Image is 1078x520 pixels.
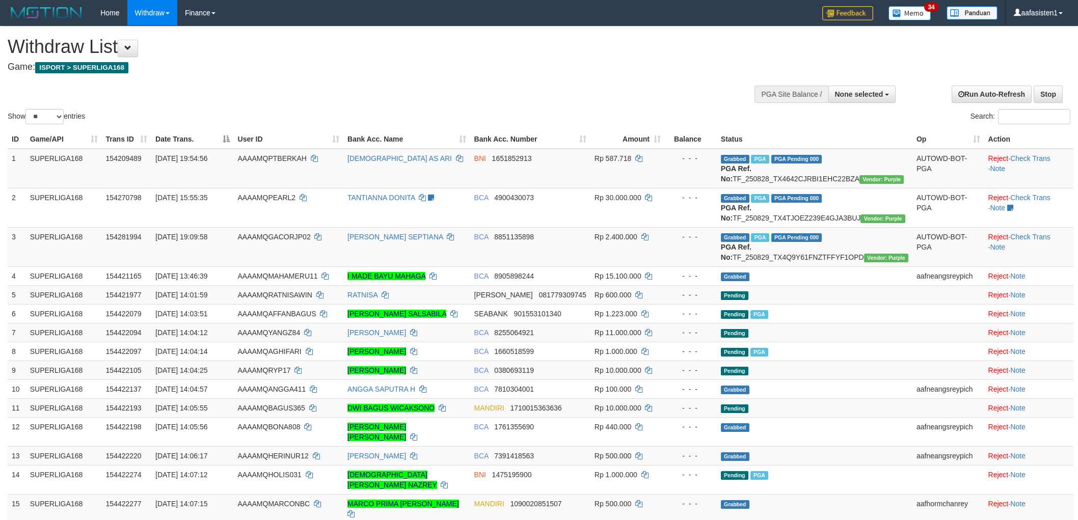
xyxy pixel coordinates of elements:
span: [DATE] 14:04:57 [155,385,207,393]
span: Grabbed [721,272,749,281]
a: Note [990,243,1005,251]
td: 6 [8,304,26,323]
span: BCA [474,233,489,241]
span: Pending [721,404,748,413]
span: Marked by aafsengchandara [750,310,768,319]
a: [PERSON_NAME] [347,347,406,355]
span: Rp 500.000 [595,452,631,460]
span: Copy 0380693119 to clipboard [494,366,534,374]
span: Vendor URL: https://trx4.1velocity.biz [860,214,905,223]
td: 2 [8,188,26,227]
span: Copy 1090020851507 to clipboard [510,500,561,508]
div: - - - [669,346,713,357]
span: Grabbed [721,452,749,461]
td: SUPERLIGA168 [26,304,102,323]
a: Note [1010,366,1026,374]
a: Reject [988,500,1009,508]
span: 154422220 [106,452,142,460]
td: 9 [8,361,26,379]
span: [DATE] 19:09:58 [155,233,207,241]
span: Rp 1.223.000 [595,310,637,318]
h1: Withdraw List [8,37,709,57]
a: Note [1010,471,1026,479]
th: Date Trans.: activate to sort column descending [151,130,233,149]
select: Showentries [25,109,64,124]
div: - - - [669,327,713,338]
span: AAAAMQBAGUS365 [238,404,305,412]
span: BCA [474,329,489,337]
td: 7 [8,323,26,342]
a: [PERSON_NAME] [347,329,406,337]
td: · [984,379,1073,398]
td: aafneangsreypich [912,446,984,465]
a: ANGGA SAPUTRA H [347,385,415,393]
td: AUTOWD-BOT-PGA [912,227,984,266]
a: Note [990,204,1005,212]
span: AAAAMQRATNISAWIN [238,291,312,299]
span: [DATE] 14:04:25 [155,366,207,374]
span: Grabbed [721,155,749,163]
span: Copy 8255064921 to clipboard [494,329,534,337]
span: Pending [721,471,748,480]
span: MANDIRI [474,404,504,412]
span: 154422277 [106,500,142,508]
span: AAAAMQPEARL2 [238,194,296,202]
td: · [984,304,1073,323]
div: - - - [669,384,713,394]
span: Pending [721,348,748,357]
span: 154421977 [106,291,142,299]
span: [PERSON_NAME] [474,291,533,299]
th: Action [984,130,1073,149]
input: Search: [998,109,1070,124]
div: - - - [669,193,713,203]
span: 154421165 [106,272,142,280]
td: · [984,266,1073,285]
span: [DATE] 15:55:35 [155,194,207,202]
span: AAAAMQHOLIS031 [238,471,302,479]
span: AAAAMQHERINUR12 [238,452,309,460]
td: SUPERLIGA168 [26,149,102,188]
span: Pending [721,291,748,300]
span: Rp 1.000.000 [595,471,637,479]
td: · [984,446,1073,465]
th: Status [717,130,912,149]
span: 154422094 [106,329,142,337]
td: SUPERLIGA168 [26,465,102,494]
span: Rp 2.400.000 [595,233,637,241]
td: SUPERLIGA168 [26,417,102,446]
a: RATNISA [347,291,378,299]
td: 13 [8,446,26,465]
a: Reject [988,329,1009,337]
span: [DATE] 19:54:56 [155,154,207,162]
th: Op: activate to sort column ascending [912,130,984,149]
span: AAAAMQMARCONBC [238,500,310,508]
th: Game/API: activate to sort column ascending [26,130,102,149]
span: Grabbed [721,386,749,394]
span: Rp 10.000.000 [595,404,641,412]
span: BCA [474,423,489,431]
a: Check Trans [1010,154,1050,162]
span: Rp 11.000.000 [595,329,641,337]
div: - - - [669,451,713,461]
span: AAAAMQANGGA411 [238,385,306,393]
b: PGA Ref. No: [721,204,751,222]
span: 34 [924,3,938,12]
span: Marked by aafmaleo [751,194,769,203]
span: Copy 901553101340 to clipboard [514,310,561,318]
span: [DATE] 14:05:56 [155,423,207,431]
span: Copy 1475195900 to clipboard [492,471,532,479]
span: Rp 440.000 [595,423,631,431]
span: AAAAMQGACORJP02 [238,233,311,241]
td: TF_250829_TX4Q9Y61FNZTFFYF1OPD [717,227,912,266]
span: Pending [721,367,748,375]
span: Copy 7810304001 to clipboard [494,385,534,393]
label: Show entries [8,109,85,124]
th: Amount: activate to sort column ascending [590,130,665,149]
span: AAAAMQYANGZ84 [238,329,301,337]
span: Pending [721,329,748,338]
span: [DATE] 14:04:14 [155,347,207,355]
th: Balance [665,130,717,149]
td: SUPERLIGA168 [26,446,102,465]
a: Reject [988,272,1009,280]
td: SUPERLIGA168 [26,379,102,398]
